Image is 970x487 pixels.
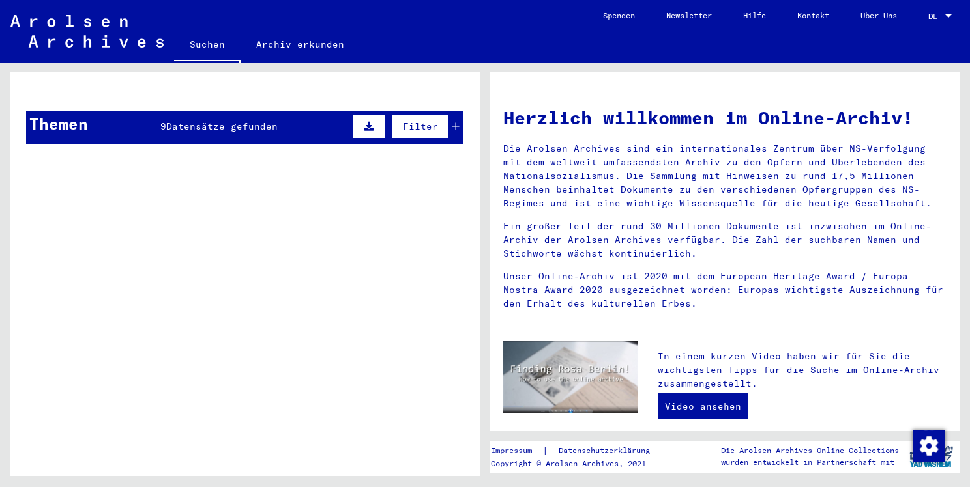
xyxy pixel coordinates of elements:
span: 9 [160,120,166,132]
p: wurden entwickelt in Partnerschaft mit [721,456,899,468]
a: Video ansehen [658,393,748,419]
a: Archiv erkunden [241,29,360,60]
h1: Herzlich willkommen im Online-Archiv! [503,104,947,132]
p: In einem kurzen Video haben wir für Sie die wichtigsten Tipps für die Suche im Online-Archiv zusa... [658,350,947,391]
div: Themen [29,112,88,135]
p: Ein großer Teil der rund 30 Millionen Dokumente ist inzwischen im Online-Archiv der Arolsen Archi... [503,219,947,260]
img: yv_logo.png [907,440,956,473]
img: video.jpg [503,341,638,414]
img: Arolsen_neg.svg [10,15,164,48]
span: Datensätze gefunden [166,120,278,132]
a: Impressum [491,444,542,458]
p: Die Arolsen Archives sind ein internationales Zentrum über NS-Verfolgung mit dem weltweit umfasse... [503,142,947,210]
div: Zustimmung ändern [913,430,944,461]
div: | [491,444,666,458]
a: Datenschutzerklärung [548,444,666,458]
button: Filter [392,114,449,139]
p: Die Arolsen Archives Online-Collections [721,445,899,456]
img: Zustimmung ändern [913,430,945,462]
a: Suchen [174,29,241,63]
span: Filter [403,120,438,132]
p: Unser Online-Archiv ist 2020 mit dem European Heritage Award / Europa Nostra Award 2020 ausgezeic... [503,270,947,311]
p: Copyright © Arolsen Archives, 2021 [491,458,666,469]
span: DE [928,12,943,21]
